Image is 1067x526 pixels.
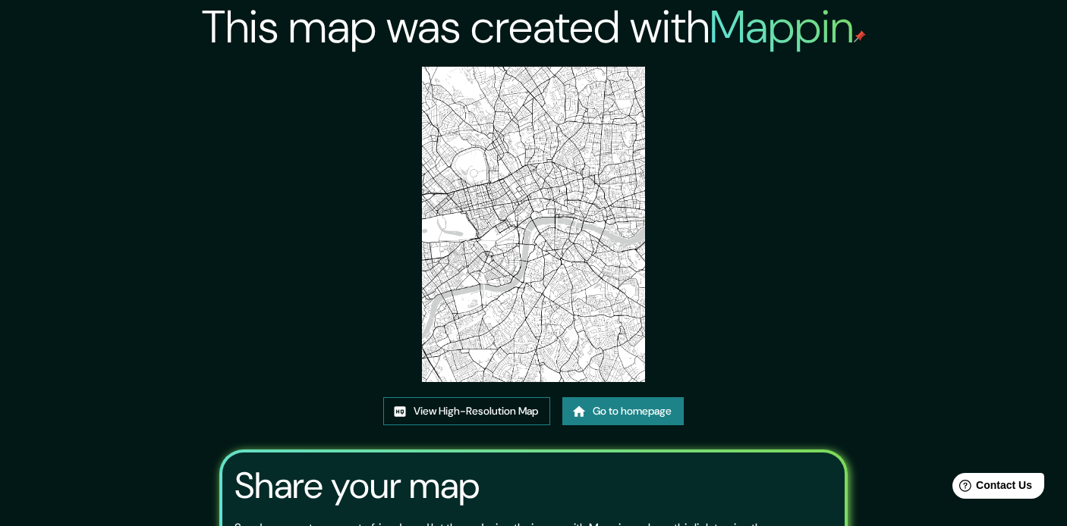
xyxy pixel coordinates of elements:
a: Go to homepage [562,397,684,425]
iframe: Help widget launcher [932,467,1050,509]
a: View High-Resolution Map [383,397,550,425]
h3: Share your map [234,465,480,507]
img: mappin-pin [854,30,866,42]
img: created-map [422,67,645,382]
